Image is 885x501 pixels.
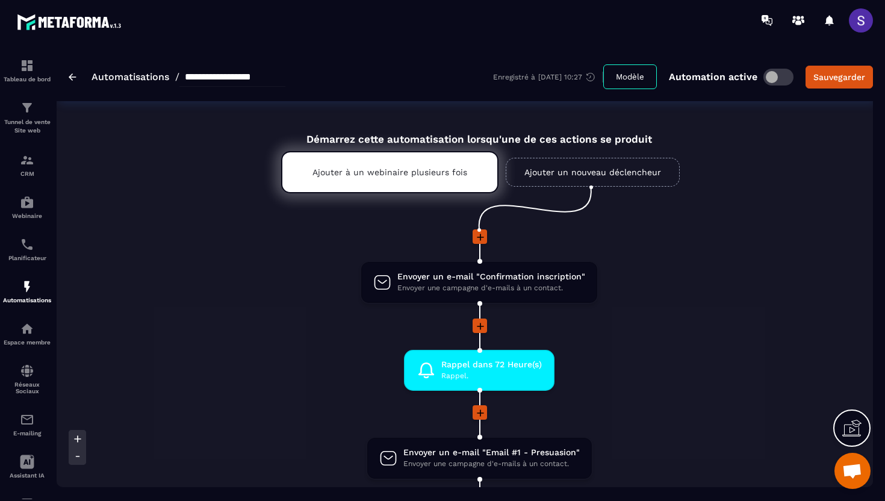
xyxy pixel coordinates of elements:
[20,237,34,252] img: scheduler
[312,167,467,177] p: Ajouter à un webinaire plusieurs fois
[3,144,51,186] a: formationformationCRM
[20,101,34,115] img: formation
[3,213,51,219] p: Webinaire
[3,170,51,177] p: CRM
[17,11,125,33] img: logo
[251,119,707,145] div: Démarrez cette automatisation lorsqu'une de ces actions se produit
[3,118,51,135] p: Tunnel de vente Site web
[3,446,51,488] a: Assistant IA
[3,255,51,261] p: Planificateur
[20,195,34,210] img: automations
[3,228,51,270] a: schedulerschedulerPlanificateur
[3,92,51,144] a: formationformationTunnel de vente Site web
[20,279,34,294] img: automations
[20,412,34,427] img: email
[403,458,580,470] span: Envoyer une campagne d'e-mails à un contact.
[3,49,51,92] a: formationformationTableau de bord
[3,297,51,303] p: Automatisations
[3,403,51,446] a: emailemailE-mailing
[397,271,585,282] span: Envoyer un e-mail "Confirmation inscription"
[441,359,542,370] span: Rappel dans 72 Heure(s)
[3,430,51,437] p: E-mailing
[20,322,34,336] img: automations
[69,73,76,81] img: arrow
[603,64,657,89] button: Modèle
[441,370,542,382] span: Rappel.
[3,355,51,403] a: social-networksocial-networkRéseaux Sociaux
[506,158,680,187] a: Ajouter un nouveau déclencheur
[3,186,51,228] a: automationsautomationsWebinaire
[813,71,865,83] div: Sauvegarder
[3,381,51,394] p: Réseaux Sociaux
[806,66,873,89] button: Sauvegarder
[3,472,51,479] p: Assistant IA
[92,71,169,82] a: Automatisations
[403,447,580,458] span: Envoyer un e-mail "Email #1 - Presuasion"
[20,58,34,73] img: formation
[3,339,51,346] p: Espace membre
[3,76,51,82] p: Tableau de bord
[834,453,871,489] div: Ouvrir le chat
[3,270,51,313] a: automationsautomationsAutomatisations
[397,282,585,294] span: Envoyer une campagne d'e-mails à un contact.
[493,72,603,82] div: Enregistré à
[175,71,179,82] span: /
[3,313,51,355] a: automationsautomationsEspace membre
[538,73,582,81] p: [DATE] 10:27
[669,71,757,82] p: Automation active
[20,364,34,378] img: social-network
[20,153,34,167] img: formation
